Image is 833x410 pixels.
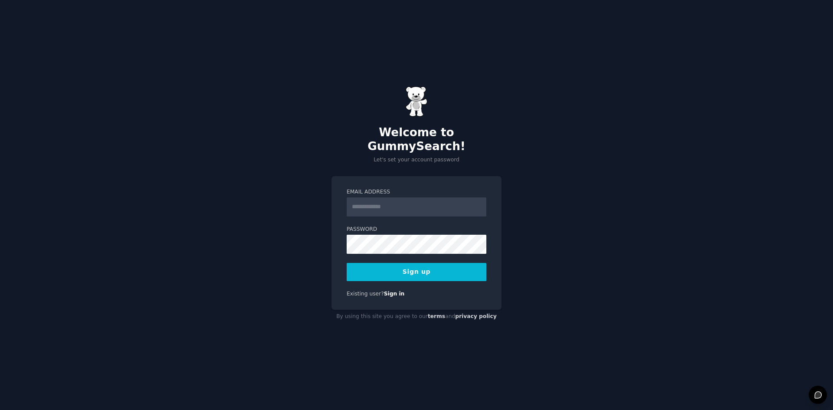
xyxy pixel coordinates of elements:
[347,188,486,196] label: Email Address
[406,86,427,117] img: Gummy Bear
[347,263,486,281] button: Sign up
[384,291,405,297] a: Sign in
[331,310,502,324] div: By using this site you agree to our and
[347,291,384,297] span: Existing user?
[331,126,502,153] h2: Welcome to GummySearch!
[331,156,502,164] p: Let's set your account password
[428,313,445,319] a: terms
[455,313,497,319] a: privacy policy
[347,226,486,233] label: Password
